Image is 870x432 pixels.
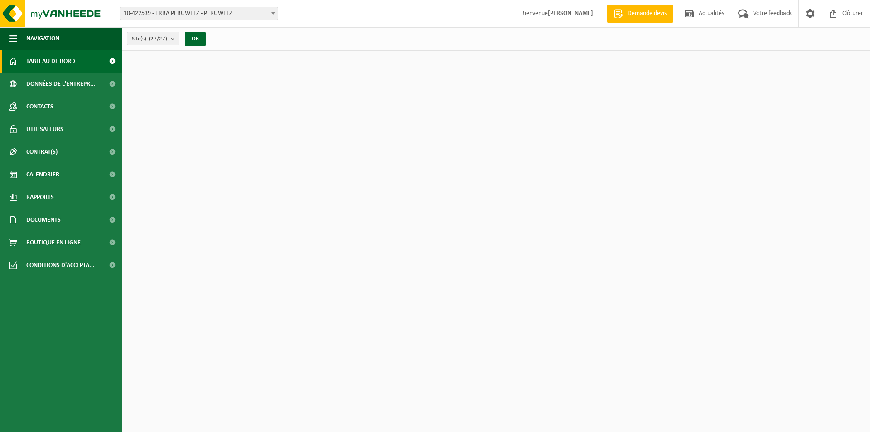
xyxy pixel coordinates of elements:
button: OK [185,32,206,46]
span: Données de l'entrepr... [26,73,96,95]
count: (27/27) [149,36,167,42]
span: 10-422539 - TRBA PÉRUWELZ - PÉRUWELZ [120,7,278,20]
button: Site(s)(27/27) [127,32,179,45]
strong: [PERSON_NAME] [548,10,593,17]
a: Demande devis [607,5,673,23]
span: Site(s) [132,32,167,46]
span: Documents [26,209,61,231]
span: Navigation [26,27,59,50]
span: Calendrier [26,163,59,186]
span: Tableau de bord [26,50,75,73]
span: Rapports [26,186,54,209]
span: Utilisateurs [26,118,63,141]
span: Demande devis [625,9,669,18]
span: Contacts [26,95,53,118]
span: Boutique en ligne [26,231,81,254]
span: Contrat(s) [26,141,58,163]
span: Conditions d'accepta... [26,254,95,277]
